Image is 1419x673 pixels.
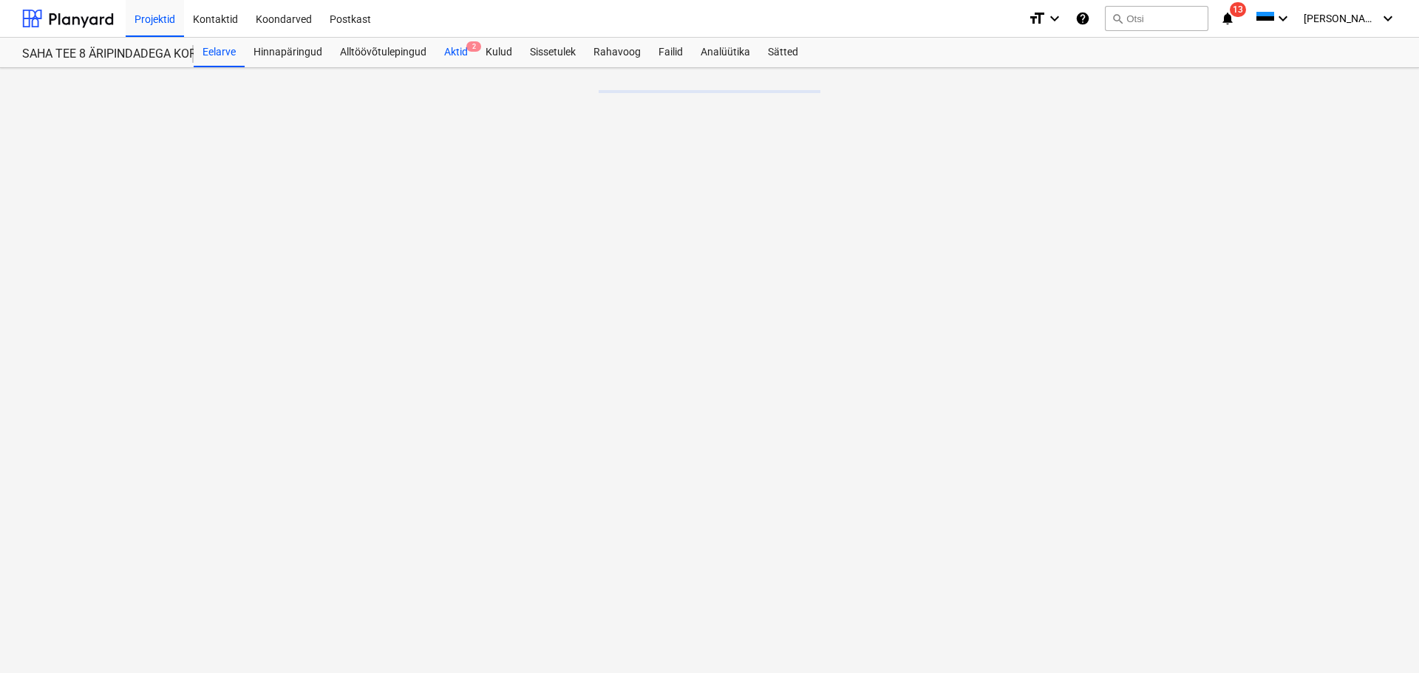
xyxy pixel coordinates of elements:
div: Aktid [435,38,477,67]
a: Alltöövõtulepingud [331,38,435,67]
i: keyboard_arrow_down [1379,10,1397,27]
span: search [1112,13,1123,24]
i: notifications [1220,10,1235,27]
iframe: Chat Widget [1345,602,1419,673]
a: Hinnapäringud [245,38,331,67]
a: Sissetulek [521,38,585,67]
i: keyboard_arrow_down [1274,10,1292,27]
span: 2 [466,41,481,52]
i: Abikeskus [1075,10,1090,27]
a: Aktid2 [435,38,477,67]
span: [PERSON_NAME] [1304,13,1378,24]
i: keyboard_arrow_down [1046,10,1064,27]
a: Failid [650,38,692,67]
a: Analüütika [692,38,759,67]
i: format_size [1028,10,1046,27]
a: Eelarve [194,38,245,67]
a: Kulud [477,38,521,67]
a: Sätted [759,38,807,67]
span: 13 [1230,2,1246,17]
button: Otsi [1105,6,1208,31]
div: SAHA TEE 8 ÄRIPINDADEGA KORTERMAJA [22,47,176,62]
a: Rahavoog [585,38,650,67]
